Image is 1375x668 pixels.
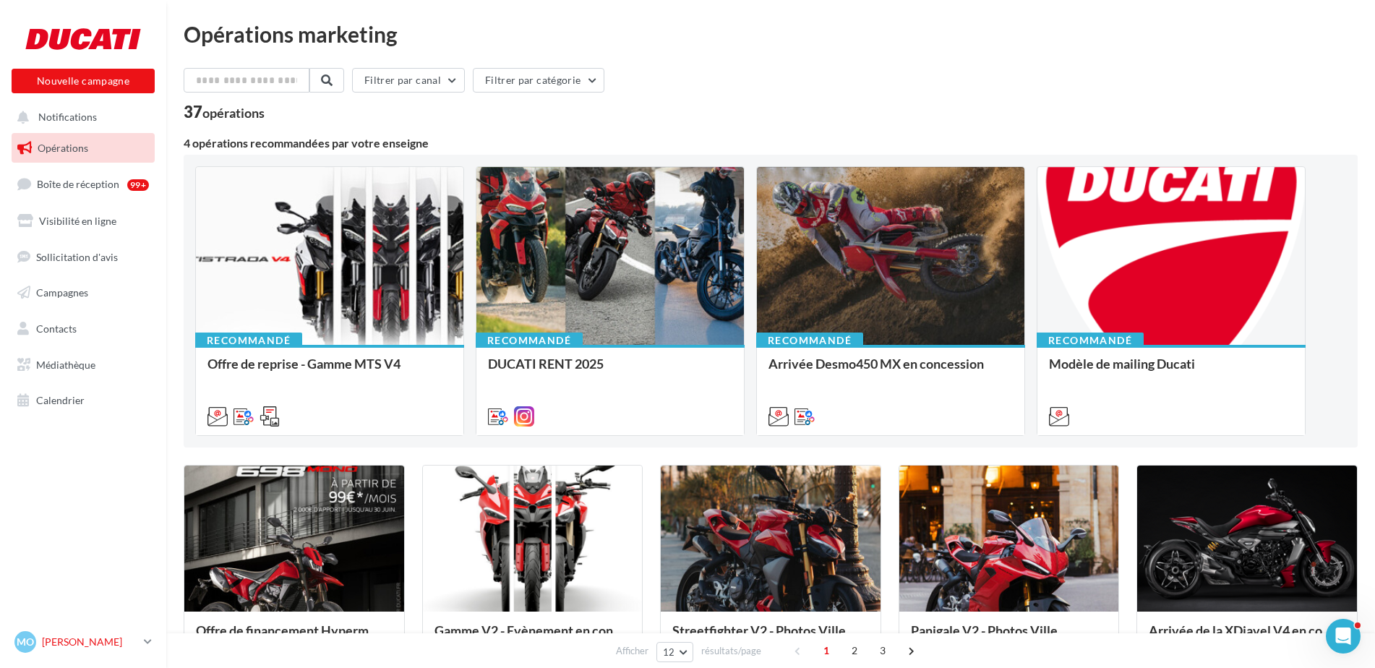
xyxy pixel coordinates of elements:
button: 12 [656,642,693,662]
a: Campagnes [9,278,158,308]
span: 2 [843,639,866,662]
div: Recommandé [195,333,302,348]
a: Contacts [9,314,158,344]
div: Opérations marketing [184,23,1358,45]
span: Mo [17,635,34,649]
span: 3 [871,639,894,662]
span: Calendrier [36,394,85,406]
div: 99+ [127,179,149,191]
a: Médiathèque [9,350,158,380]
div: Modèle de mailing Ducati [1049,356,1293,385]
div: Offre de reprise - Gamme MTS V4 [207,356,452,385]
div: Arrivée Desmo450 MX en concession [768,356,1013,385]
a: Mo [PERSON_NAME] [12,628,155,656]
div: 37 [184,104,265,120]
div: Offre de financement Hypermotard 698 Mono [196,623,393,652]
span: Sollicitation d'avis [36,250,118,262]
span: Opérations [38,142,88,154]
div: 4 opérations recommandées par votre enseigne [184,137,1358,149]
a: Boîte de réception99+ [9,168,158,200]
span: 12 [663,646,675,658]
span: 1 [815,639,838,662]
a: Visibilité en ligne [9,206,158,236]
div: Recommandé [756,333,863,348]
div: Arrivée de la XDiavel V4 en concession [1149,623,1345,652]
button: Filtrer par catégorie [473,68,604,93]
div: Recommandé [476,333,583,348]
div: Recommandé [1037,333,1144,348]
button: Nouvelle campagne [12,69,155,93]
span: Afficher [616,644,648,658]
span: Contacts [36,322,77,335]
div: opérations [202,106,265,119]
iframe: Intercom live chat [1326,619,1361,654]
span: Visibilité en ligne [39,215,116,227]
span: Médiathèque [36,359,95,371]
span: résultats/page [701,644,761,658]
div: Streetfighter V2 - Photos Ville [672,623,869,652]
a: Sollicitation d'avis [9,242,158,273]
span: Campagnes [36,286,88,299]
a: Opérations [9,133,158,163]
span: Notifications [38,111,97,124]
div: DUCATI RENT 2025 [488,356,732,385]
p: [PERSON_NAME] [42,635,138,649]
div: Panigale V2 - Photos Ville [911,623,1108,652]
div: Gamme V2 - Evènement en concession [434,623,631,652]
span: Boîte de réception [37,178,119,190]
a: Calendrier [9,385,158,416]
button: Filtrer par canal [352,68,465,93]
